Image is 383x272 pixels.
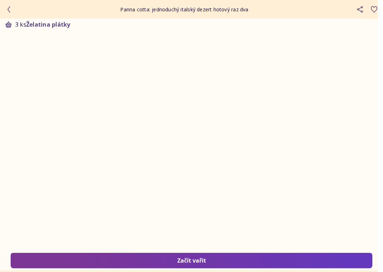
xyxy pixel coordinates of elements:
[18,257,365,265] div: Začít vařit
[15,7,46,15] p: 2 lžíce
[32,7,46,15] span: Voda
[26,21,71,29] span: Želatina plátky
[15,21,71,29] p: 3 ks
[11,253,372,268] button: Začít vařit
